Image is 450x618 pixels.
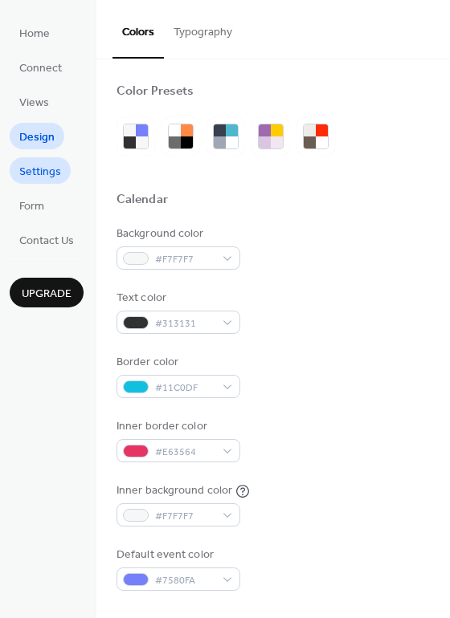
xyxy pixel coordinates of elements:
[10,123,64,149] a: Design
[155,251,215,268] span: #F7F7F7
[22,286,72,303] span: Upgrade
[19,164,61,181] span: Settings
[155,508,215,525] span: #F7F7F7
[19,233,74,250] span: Contact Us
[117,418,237,435] div: Inner border color
[10,192,54,218] a: Form
[19,26,50,43] span: Home
[155,572,215,589] span: #7580FA
[19,95,49,112] span: Views
[10,278,84,307] button: Upgrade
[117,83,194,100] div: Color Presets
[117,354,237,371] div: Border color
[155,315,215,332] span: #313131
[19,60,62,77] span: Connect
[117,226,237,242] div: Background color
[117,482,232,499] div: Inner background color
[117,290,237,307] div: Text color
[117,547,237,563] div: Default event color
[117,192,168,209] div: Calendar
[10,54,72,80] a: Connect
[155,380,215,396] span: #11C0DF
[10,19,59,46] a: Home
[19,198,44,215] span: Form
[10,226,84,253] a: Contact Us
[10,88,59,115] a: Views
[19,129,55,146] span: Design
[10,157,71,184] a: Settings
[155,444,215,461] span: #E63564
